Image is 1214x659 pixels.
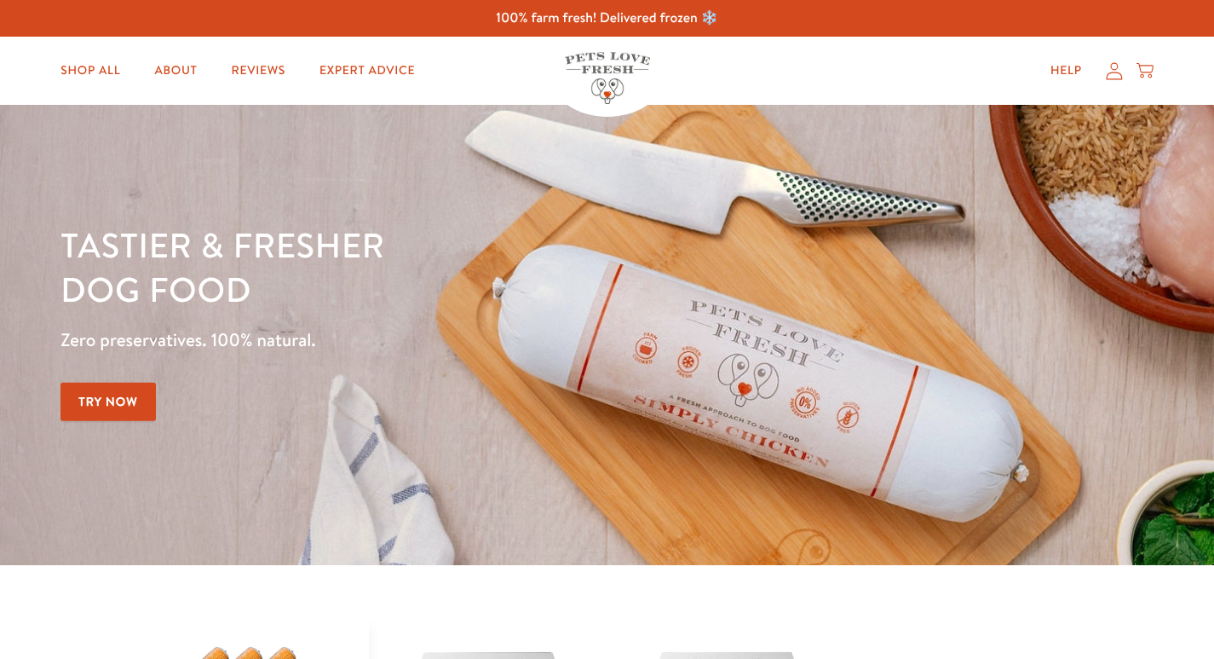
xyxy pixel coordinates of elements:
[306,54,429,88] a: Expert Advice
[565,52,650,104] img: Pets Love Fresh
[60,325,789,356] p: Zero preservatives. 100% natural.
[218,54,299,88] a: Reviews
[60,383,156,421] a: Try Now
[47,54,134,88] a: Shop All
[1037,54,1096,88] a: Help
[60,223,789,311] h1: Tastier & fresher dog food
[141,54,210,88] a: About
